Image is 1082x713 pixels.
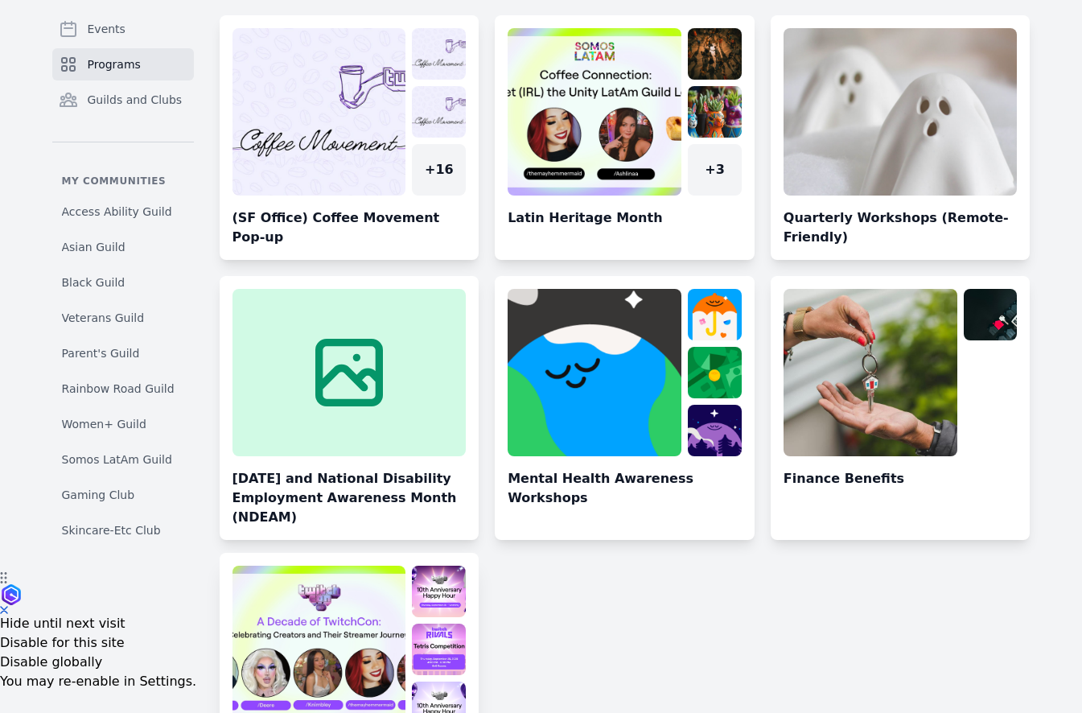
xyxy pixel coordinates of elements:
[62,451,172,468] span: Somos LatAm Guild
[62,487,135,503] span: Gaming Club
[62,239,125,255] span: Asian Guild
[52,84,194,116] a: Guilds and Clubs
[62,345,140,361] span: Parent's Guild
[52,268,194,297] a: Black Guild
[62,310,145,326] span: Veterans Guild
[62,381,175,397] span: Rainbow Road Guild
[52,175,194,188] p: My communities
[52,233,194,262] a: Asian Guild
[52,480,194,509] a: Gaming Club
[52,13,194,549] nav: Sidebar
[62,522,161,538] span: Skincare-Etc Club
[52,339,194,368] a: Parent's Guild
[88,92,183,108] span: Guilds and Clubs
[52,197,194,226] a: Access Ability Guild
[88,21,125,37] span: Events
[52,410,194,439] a: Women+ Guild
[62,274,125,291] span: Black Guild
[52,48,194,80] a: Programs
[62,204,172,220] span: Access Ability Guild
[52,374,194,403] a: Rainbow Road Guild
[52,303,194,332] a: Veterans Guild
[52,445,194,474] a: Somos LatAm Guild
[52,516,194,545] a: Skincare-Etc Club
[62,416,146,432] span: Women+ Guild
[52,13,194,45] a: Events
[88,56,141,72] span: Programs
